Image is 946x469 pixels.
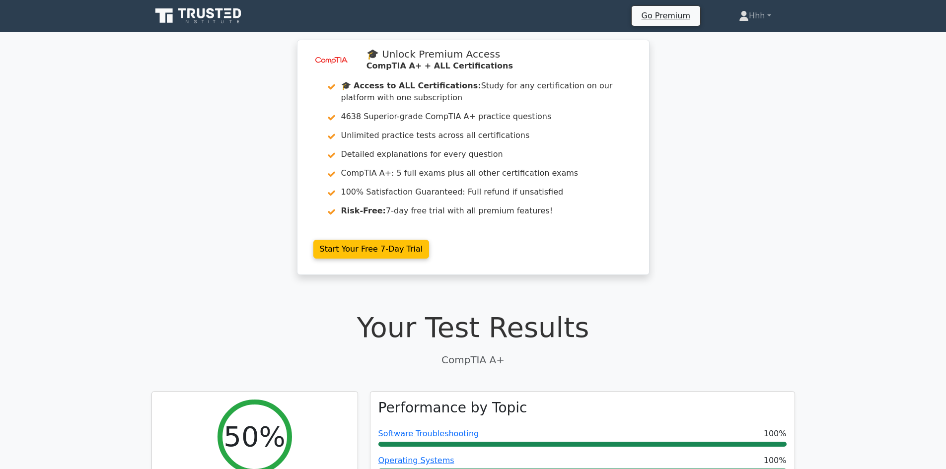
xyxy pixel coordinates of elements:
h3: Performance by Topic [378,400,527,416]
a: Software Troubleshooting [378,429,479,438]
span: 100% [764,428,787,440]
h1: Your Test Results [151,311,795,344]
p: CompTIA A+ [151,352,795,367]
h2: 50% [223,420,285,453]
a: Start Your Free 7-Day Trial [313,240,430,259]
a: Hhh [715,6,795,26]
a: Go Premium [636,9,696,22]
a: Operating Systems [378,456,454,465]
span: 100% [764,455,787,467]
